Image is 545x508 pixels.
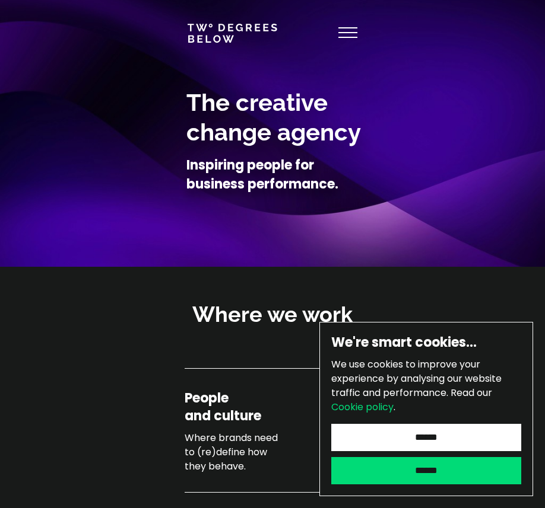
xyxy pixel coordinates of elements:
[192,300,353,329] h2: Where we work
[331,400,394,414] a: Cookie policy
[185,431,339,474] p: Where brands need to (re)define how they behave.
[331,357,521,414] p: We use cookies to improve your experience by analysing our website traffic and performance.
[186,88,361,146] span: The creative change agency
[331,386,492,414] span: Read our .
[331,334,521,352] h6: We're smart cookies…
[185,389,261,425] h4: People and culture
[186,156,338,194] h4: Inspiring people for business performance.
